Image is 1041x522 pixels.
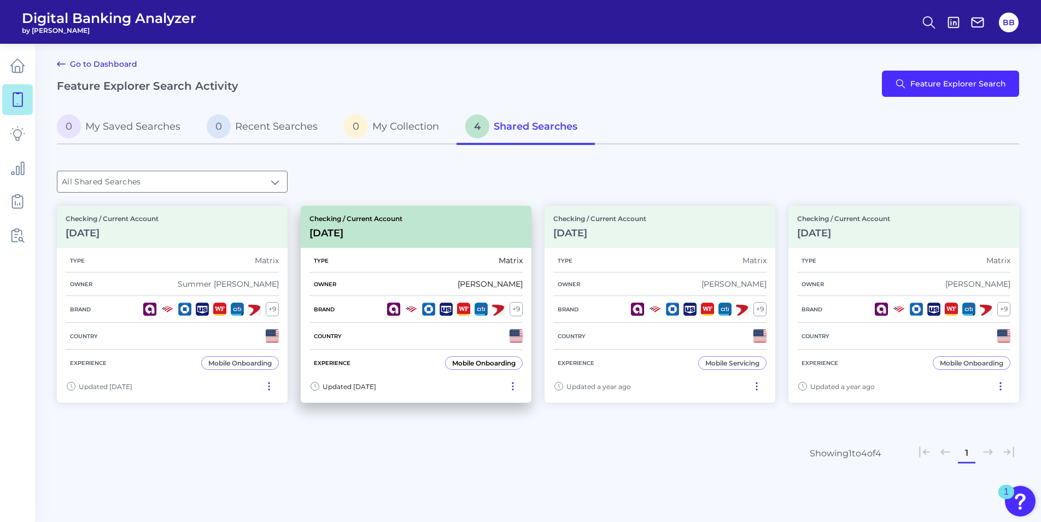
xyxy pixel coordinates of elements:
[797,281,828,288] h5: Owner
[797,306,827,313] h5: Brand
[266,302,279,316] div: + 9
[309,257,333,264] h5: Type
[797,214,890,223] p: Checking / Current Account
[22,26,196,34] span: by [PERSON_NAME]
[986,256,1010,265] div: Matrix
[553,227,646,239] h3: [DATE]
[553,281,584,288] h5: Owner
[882,71,1019,97] button: Feature Explorer Search
[797,257,821,264] h5: Type
[797,227,890,239] h3: [DATE]
[999,13,1019,32] button: BB
[57,57,137,71] a: Go to Dashboard
[66,281,97,288] h5: Owner
[910,79,1006,88] span: Feature Explorer Search
[458,279,523,289] div: [PERSON_NAME]
[553,333,590,340] h5: Country
[499,256,523,265] div: Matrix
[553,257,577,264] h5: Type
[309,359,355,367] h5: Experience
[701,279,767,289] div: [PERSON_NAME]
[457,110,595,145] a: 4Shared Searches
[207,114,231,138] span: 0
[997,302,1010,316] div: + 9
[255,256,279,265] div: Matrix
[810,382,875,391] span: Updated a year ago
[309,227,402,239] h3: [DATE]
[465,114,489,138] span: 4
[753,302,767,316] div: + 9
[208,359,272,367] div: Mobile Onboarding
[66,306,95,313] h5: Brand
[309,333,346,340] h5: Country
[235,120,318,132] span: Recent Searches
[57,79,238,92] h2: Feature Explorer Search Activity
[1005,486,1036,517] button: Open Resource Center, 1 new notification
[553,359,599,367] h5: Experience
[797,333,834,340] h5: Country
[553,306,583,313] h5: Brand
[510,302,523,316] div: + 9
[57,110,198,145] a: 0My Saved Searches
[958,444,975,462] button: 1
[323,382,376,391] span: Updated [DATE]
[85,120,180,132] span: My Saved Searches
[742,256,767,265] div: Matrix
[788,206,1019,403] a: Checking / Current Account[DATE]TypeMatrixOwner[PERSON_NAME]Brand+9CountryExperienceMobile Onboar...
[553,214,646,223] p: Checking / Current Account
[309,281,341,288] h5: Owner
[566,382,631,391] span: Updated a year ago
[79,382,132,391] span: Updated [DATE]
[66,214,159,223] p: Checking / Current Account
[66,333,102,340] h5: Country
[797,359,843,367] h5: Experience
[301,206,531,403] a: Checking / Current Account[DATE]TypeMatrixOwner[PERSON_NAME]Brand+9CountryExperienceMobile Onboar...
[198,110,335,145] a: 0Recent Searches
[372,120,439,132] span: My Collection
[66,257,89,264] h5: Type
[22,10,196,26] span: Digital Banking Analyzer
[57,114,81,138] span: 0
[545,206,775,403] a: Checking / Current Account[DATE]TypeMatrixOwner[PERSON_NAME]Brand+9CountryExperienceMobile Servic...
[940,359,1003,367] div: Mobile Onboarding
[66,227,159,239] h3: [DATE]
[57,206,288,403] a: Checking / Current Account[DATE]TypeMatrixOwnerSummer [PERSON_NAME]Brand+9CountryExperienceMobile...
[344,114,368,138] span: 0
[705,359,759,367] div: Mobile Servicing
[452,359,516,367] div: Mobile Onboarding
[335,110,457,145] a: 0My Collection
[494,120,577,132] span: Shared Searches
[309,214,402,223] p: Checking / Current Account
[178,279,279,289] div: Summer [PERSON_NAME]
[309,306,339,313] h5: Brand
[810,448,881,459] div: Showing 1 to 4 of 4
[66,359,111,367] h5: Experience
[1004,492,1009,506] div: 1
[945,279,1010,289] div: [PERSON_NAME]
